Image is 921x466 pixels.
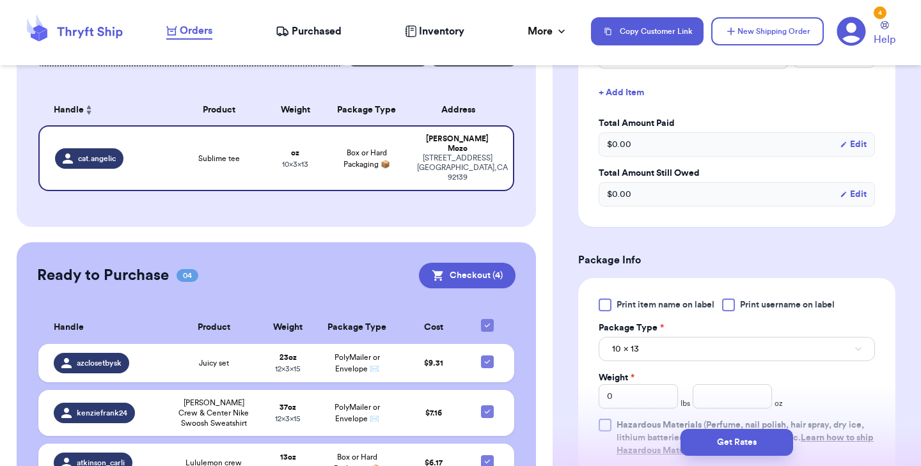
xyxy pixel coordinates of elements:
span: Box or Hard Packaging 📦 [343,149,390,168]
label: Package Type [599,322,664,334]
span: PolyMailer or Envelope ✉️ [335,403,380,423]
span: azclosetbysk [77,358,122,368]
span: 10 x 13 [612,343,639,355]
button: Edit [840,188,867,201]
span: cat.angelic [78,153,116,164]
label: Total Amount Paid [599,117,875,130]
th: Package Type [324,95,409,125]
span: Juicy set [199,358,229,368]
span: Orders [180,23,212,38]
th: Weight [267,95,324,125]
span: 12 x 3 x 15 [275,365,301,373]
span: $ 0.00 [607,138,631,151]
span: $ 9.31 [424,359,443,367]
th: Product [168,311,260,344]
div: [STREET_ADDRESS] [GEOGRAPHIC_DATA] , CA 92139 [417,153,498,182]
th: Product [171,95,267,125]
span: kenziefrank24 [77,408,127,418]
button: Sort ascending [84,102,94,118]
div: 4 [874,6,886,19]
button: Checkout (4) [419,263,516,288]
strong: 13 oz [280,453,296,461]
button: New Shipping Order [711,17,824,45]
span: lbs [681,398,690,408]
button: Get Rates [681,429,793,456]
div: [PERSON_NAME] Mozo [417,134,498,153]
label: Total Amount Still Owed [599,167,875,180]
span: 10 x 3 x 13 [282,160,308,168]
span: Print username on label [740,299,835,311]
th: Address [409,95,514,125]
span: 04 [177,269,198,282]
span: Handle [54,321,84,334]
a: Help [874,21,895,47]
h2: Ready to Purchase [37,265,169,286]
strong: 37 oz [279,403,296,411]
a: 4 [837,17,866,46]
th: Weight [260,311,316,344]
span: PolyMailer or Envelope ✉️ [335,353,380,373]
span: $ 0.00 [607,188,631,201]
button: 10 x 13 [599,337,875,361]
strong: oz [291,149,299,157]
span: Sublime tee [198,153,240,164]
a: Orders [166,23,212,40]
span: oz [775,398,783,408]
a: Inventory [405,24,464,39]
label: Weight [599,371,634,384]
button: Edit [840,138,867,151]
span: Purchased [292,24,342,39]
h3: Package Info [578,252,895,268]
span: Help [874,32,895,47]
span: Print item name on label [617,299,714,311]
span: $ 7.16 [425,409,442,417]
strong: 23 oz [279,353,297,361]
th: Cost [398,311,468,344]
button: + Add Item [594,79,880,107]
span: Inventory [419,24,464,39]
span: Handle [54,104,84,117]
button: Copy Customer Link [591,17,704,45]
a: Purchased [276,24,342,39]
div: More [528,24,568,39]
th: Package Type [315,311,398,344]
span: [PERSON_NAME] Crew & Center Nike Swoosh Sweatshirt [175,398,253,428]
span: 12 x 3 x 15 [275,415,301,423]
